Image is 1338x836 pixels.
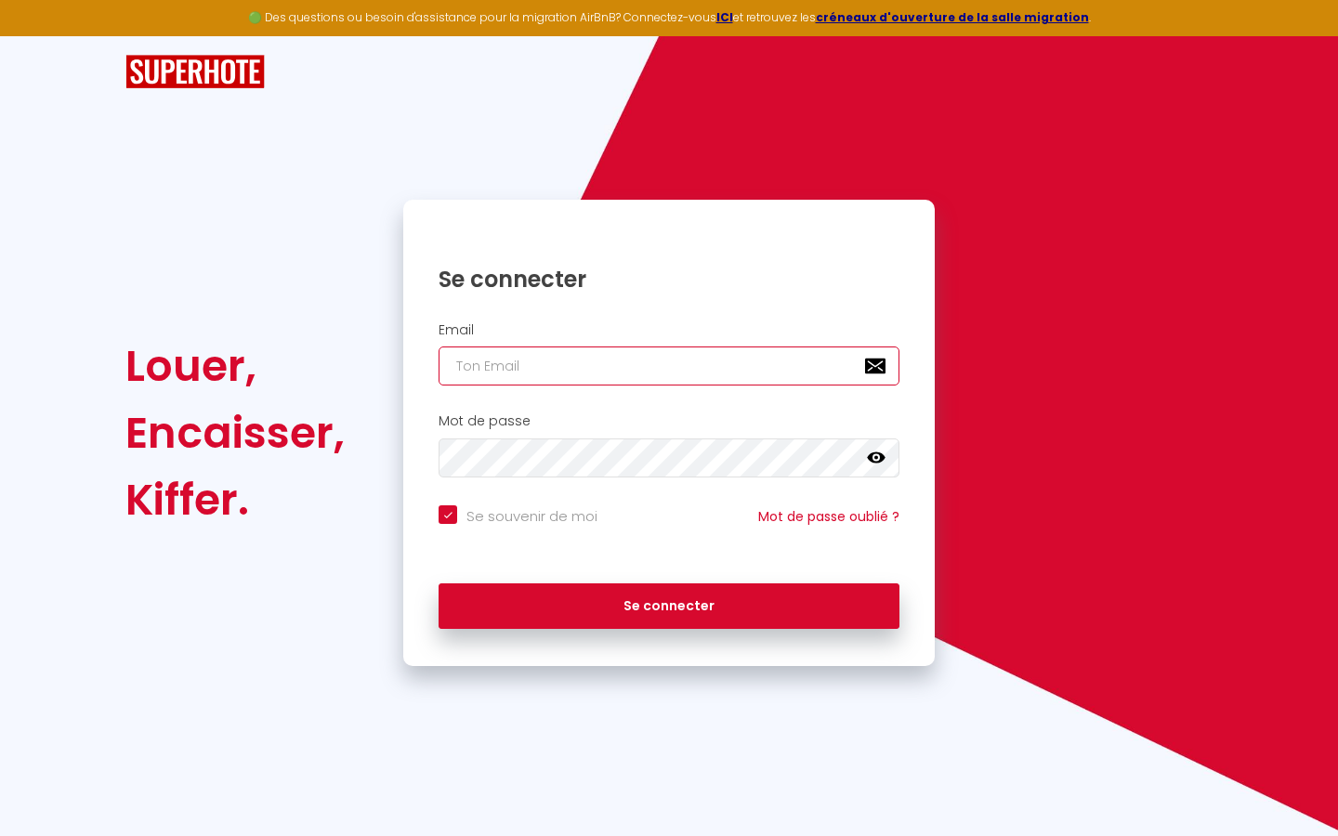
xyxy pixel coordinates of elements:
[125,466,345,533] div: Kiffer.
[439,322,899,338] h2: Email
[439,583,899,630] button: Se connecter
[439,265,899,294] h1: Se connecter
[758,507,899,526] a: Mot de passe oublié ?
[125,55,265,89] img: SuperHote logo
[15,7,71,63] button: Ouvrir le widget de chat LiveChat
[816,9,1089,25] a: créneaux d'ouverture de la salle migration
[439,346,899,385] input: Ton Email
[439,413,899,429] h2: Mot de passe
[125,333,345,399] div: Louer,
[125,399,345,466] div: Encaisser,
[716,9,733,25] a: ICI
